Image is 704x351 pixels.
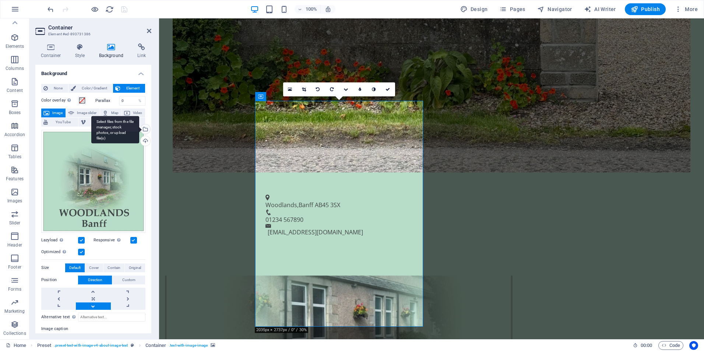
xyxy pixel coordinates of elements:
div: % [135,96,145,105]
a: Click to cancel selection. Double-click to open Pages [6,341,26,350]
p: Slider [9,220,21,226]
button: Pages [496,3,528,15]
p: Forms [8,286,21,292]
a: Change orientation [339,82,353,96]
button: Cover [85,263,103,272]
span: Click to select. Double-click to edit [145,341,166,350]
button: Map [100,109,122,117]
label: Optimized [41,248,78,256]
nav: breadcrumb [37,341,215,350]
span: Element [123,84,143,93]
label: Image caption [41,325,145,333]
label: Parallax [95,99,119,103]
i: This element contains a background [211,343,215,347]
button: Color / Gradient [68,84,113,93]
button: undo [46,5,55,14]
span: Video [132,109,143,117]
label: Position [41,276,78,284]
span: Original [129,263,141,272]
span: . preset-text-with-image-v4-about-image-text [54,341,128,350]
button: Click here to leave preview mode and continue editing [90,5,99,14]
label: Color overlay [41,96,78,105]
button: Video [122,109,145,117]
span: Code [662,341,680,350]
a: Select files from the file manager, stock photos, or upload file(s) [283,82,297,96]
span: Design [460,6,488,13]
button: Code [658,341,683,350]
button: Image [41,109,66,117]
span: Banff [140,182,154,191]
span: Default [69,263,81,272]
button: Original [125,263,145,272]
span: 01234 567890 [106,197,144,205]
button: reload [105,5,114,14]
a: Crop mode [297,82,311,96]
span: Contain [108,263,120,272]
button: More [672,3,701,15]
button: AI Writer [581,3,619,15]
button: YouTube [41,118,78,127]
p: Elements [6,43,24,49]
p: Header [7,242,22,248]
i: This element is a customizable preset [131,343,134,347]
span: Color / Gradient [78,84,110,93]
span: Pages [499,6,525,13]
h2: Container [48,24,151,31]
button: Contain [103,263,124,272]
a: Blur [353,82,367,96]
button: Publish [625,3,666,15]
span: More [675,6,698,13]
div: Design (Ctrl+Alt+Y) [457,3,491,15]
p: Content [7,88,23,93]
p: Accordion [4,132,25,138]
p: Boxes [9,110,21,116]
h4: Link [132,43,151,59]
a: Select files from the file manager, stock photos, or upload file(s) [140,124,151,134]
button: Design [457,3,491,15]
div: Select files from the file manager, stock photos, or upload file(s) [91,116,139,143]
span: Image slider [76,109,97,117]
span: Vimeo [88,118,109,127]
i: Reload page [105,5,114,14]
p: Tables [8,154,21,160]
button: 100% [295,5,321,14]
button: Direction [78,276,112,284]
p: Marketing [4,308,25,314]
label: Lazyload [41,236,78,245]
span: Map [110,109,119,117]
span: AI Writer [584,6,616,13]
div: Woodlands2-Y1ONYM4DE-xCihh9873HyA.jpg [41,130,145,233]
span: Click to select. Double-click to edit [37,341,52,350]
span: Custom [122,276,135,284]
h3: Element #ed-893731386 [48,31,137,38]
p: Images [7,198,22,204]
span: Cover [89,263,99,272]
button: Default [65,263,85,272]
h6: Session time [633,341,652,350]
button: Usercentrics [689,341,698,350]
h4: Style [70,43,94,59]
a: Rotate right 90° [325,82,339,96]
button: None [41,84,68,93]
h4: Container [35,43,70,59]
span: Image [52,109,63,117]
h4: Background [35,65,151,78]
button: Custom [112,276,145,284]
span: Direction [88,276,102,284]
button: Element [113,84,145,93]
span: Navigator [537,6,572,13]
span: : [646,343,647,348]
span: YouTube [50,118,76,127]
span: . text-with-image-image [169,341,208,350]
label: Responsive [94,236,130,245]
p: Footer [8,264,21,270]
p: Features [6,176,24,182]
span: Publish [631,6,660,13]
button: Image slider [66,109,99,117]
label: Alternative text [41,313,78,322]
button: Navigator [534,3,575,15]
a: [EMAIL_ADDRESS][DOMAIN_NAME] [109,210,204,218]
span: 00 00 [641,341,652,350]
a: Rotate left 90° [311,82,325,96]
a: Greyscale [367,82,381,96]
